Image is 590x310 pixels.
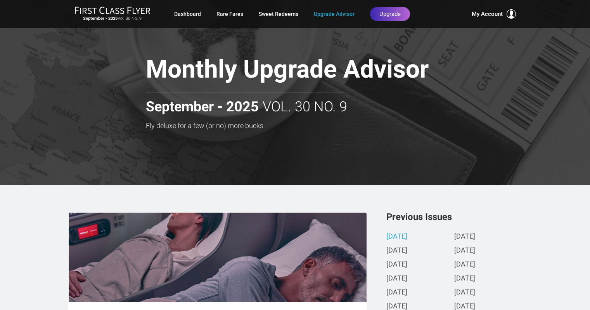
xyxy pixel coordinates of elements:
a: [DATE] [386,275,407,283]
span: My Account [472,9,503,19]
a: Upgrade [370,7,410,21]
img: First Class Flyer [74,6,151,14]
a: [DATE] [386,233,407,241]
h2: Vol. 30 No. 9 [146,92,347,115]
a: [DATE] [454,233,475,241]
a: [DATE] [454,247,475,255]
a: [DATE] [386,261,407,269]
strong: September - 2025 [146,99,259,115]
strong: September - 2025 [83,16,118,21]
a: [DATE] [386,289,407,297]
a: [DATE] [454,275,475,283]
h3: Fly deluxe for a few (or no) more bucks [146,122,483,130]
h1: Monthly Upgrade Advisor [146,56,483,86]
a: [DATE] [386,247,407,255]
small: Vol. 30 No. 9 [74,16,151,21]
a: Sweet Redeems [259,7,298,21]
a: [DATE] [454,261,475,269]
a: Upgrade Advisor [314,7,355,21]
a: First Class FlyerSeptember - 2025Vol. 30 No. 9 [74,6,151,22]
a: Dashboard [174,7,201,21]
a: [DATE] [454,289,475,297]
a: Rare Fares [216,7,243,21]
h3: Previous Issues [386,212,522,222]
button: My Account [472,9,516,19]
